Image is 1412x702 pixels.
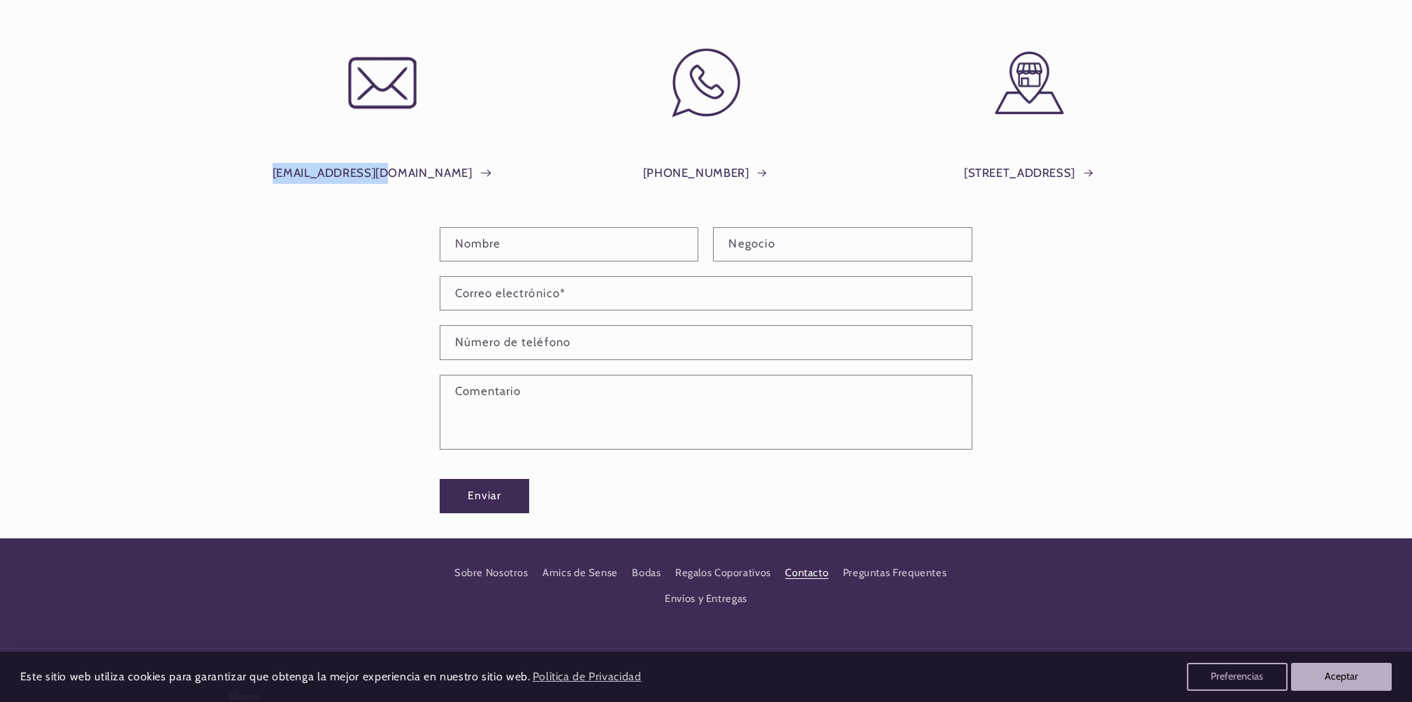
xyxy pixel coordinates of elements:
a: Regalos Coporativos [675,561,771,586]
button: Enviar [440,479,529,513]
a: Envíos y Entregas [665,586,747,611]
span: Este sitio web utiliza cookies para garantizar que obtenga la mejor experiencia en nuestro sitio ... [20,670,531,683]
button: Preferencias [1187,663,1288,691]
button: Aceptar [1291,663,1392,691]
a: Preguntas Frequentes [843,561,947,586]
a: Bodas [632,561,661,586]
a: [EMAIL_ADDRESS][DOMAIN_NAME] [273,163,492,184]
a: Política de Privacidad (opens in a new tab) [530,665,643,689]
a: [PHONE_NUMBER] [643,163,770,184]
a: Contacto [785,561,828,586]
a: [STREET_ADDRESS] [964,163,1095,184]
a: Amics de Sense [542,561,618,586]
a: Sobre Nosotros [454,564,528,586]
